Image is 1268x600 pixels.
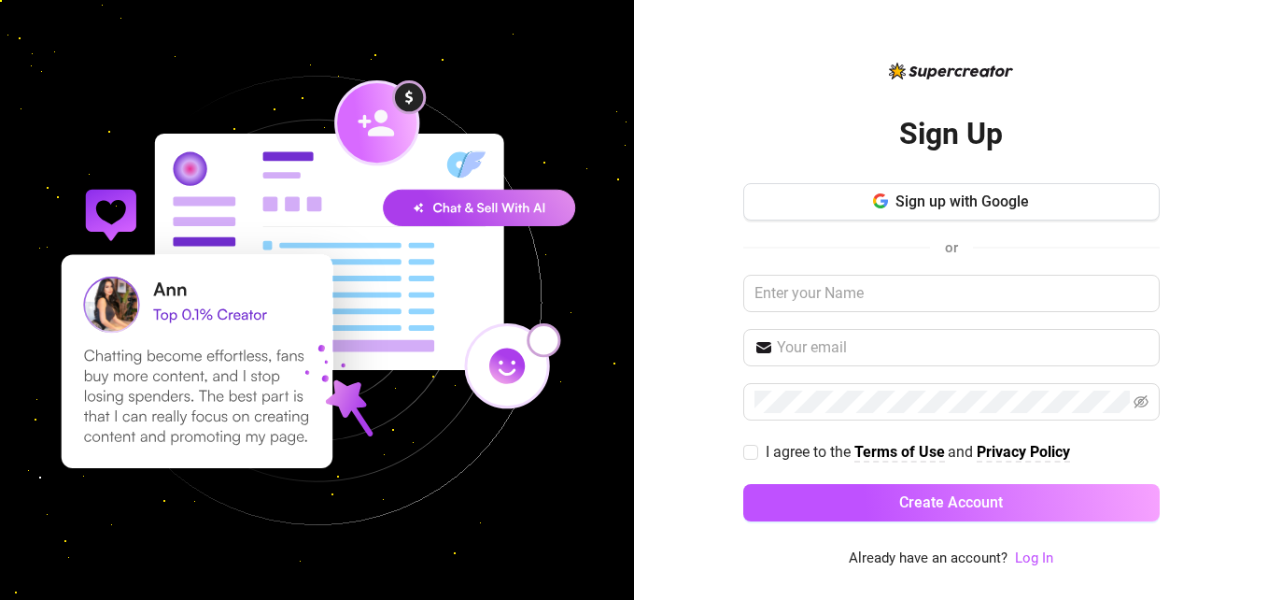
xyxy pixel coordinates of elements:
span: Already have an account? [849,548,1007,570]
span: eye-invisible [1134,394,1148,409]
a: Privacy Policy [977,443,1070,463]
span: and [948,443,977,461]
input: Enter your Name [743,275,1160,312]
strong: Terms of Use [854,443,945,461]
a: Terms of Use [854,443,945,463]
span: I agree to the [766,443,854,461]
span: Sign up with Google [895,193,1029,210]
img: logo-BBDzfeDw.svg [889,63,1013,79]
input: Your email [777,336,1148,359]
span: Create Account [899,493,1003,511]
a: Log In [1015,548,1053,570]
h2: Sign Up [899,115,1003,153]
a: Log In [1015,550,1053,566]
button: Sign up with Google [743,183,1160,221]
span: or [945,239,958,256]
button: Create Account [743,484,1160,521]
strong: Privacy Policy [977,443,1070,461]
